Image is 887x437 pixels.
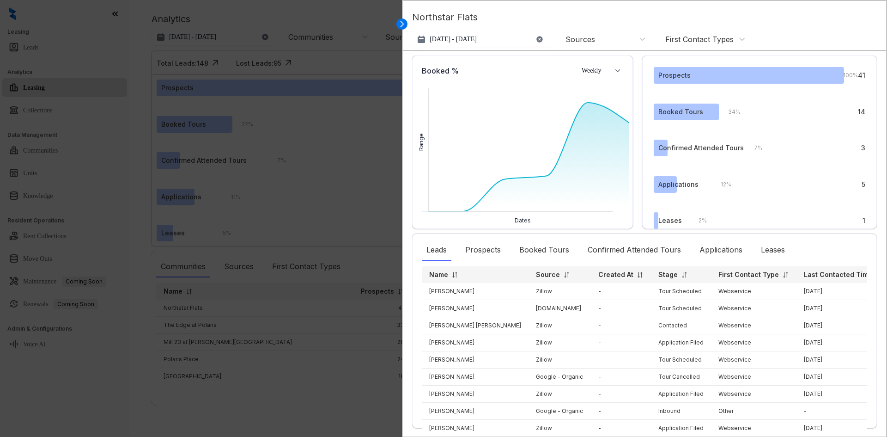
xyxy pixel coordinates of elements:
[422,403,529,420] td: [PERSON_NAME]
[681,271,688,278] img: sorting
[422,334,529,351] td: [PERSON_NAME]
[711,386,796,403] td: Webservice
[422,351,529,369] td: [PERSON_NAME]
[422,240,451,261] div: Leads
[422,386,529,403] td: [PERSON_NAME]
[536,270,560,279] p: Source
[576,62,628,79] button: Weekly
[529,351,591,369] td: Zillow
[711,351,796,369] td: Webservice
[658,215,682,226] div: Leases
[651,369,711,386] td: Tour Cancelled
[422,369,529,386] td: [PERSON_NAME]
[756,240,790,261] div: Leases
[429,270,448,279] p: Name
[862,179,865,190] div: 5
[658,107,703,117] div: Booked Tours
[711,179,731,190] div: 12 %
[651,386,711,403] td: Application Filed
[711,300,796,317] td: Webservice
[417,61,463,81] div: Booked %
[804,270,872,279] p: Last Contacted Time
[565,34,595,44] div: Sources
[658,179,699,190] div: Applications
[665,34,734,44] div: First Contact Types
[858,70,865,80] div: 41
[422,317,529,334] td: [PERSON_NAME] [PERSON_NAME]
[719,107,741,117] div: 34 %
[529,369,591,386] td: Google - Organic
[711,420,796,437] td: Webservice
[583,240,686,261] div: Confirmed Attended Tours
[651,317,711,334] td: Contacted
[412,10,877,31] p: Northstar Flats
[689,215,707,226] div: 2 %
[422,283,529,300] td: [PERSON_NAME]
[430,35,477,44] p: [DATE] - [DATE]
[529,317,591,334] td: Zillow
[651,420,711,437] td: Application Filed
[651,334,711,351] td: Application Filed
[461,240,505,261] div: Prospects
[591,420,651,437] td: -
[718,270,779,279] p: First Contact Type
[515,240,574,261] div: Booked Tours
[711,369,796,386] td: Webservice
[417,216,628,225] div: Dates
[658,270,678,279] p: Stage
[711,283,796,300] td: Webservice
[529,420,591,437] td: Zillow
[417,133,425,151] div: Range
[591,403,651,420] td: -
[422,300,529,317] td: [PERSON_NAME]
[637,271,644,278] img: sorting
[422,420,529,437] td: [PERSON_NAME]
[711,403,796,420] td: Other
[591,369,651,386] td: -
[711,317,796,334] td: Webservice
[651,283,711,300] td: Tour Scheduled
[658,70,691,80] div: Prospects
[745,143,763,153] div: 7 %
[591,300,651,317] td: -
[598,270,633,279] p: Created At
[695,240,747,261] div: Applications
[412,31,551,48] button: [DATE] - [DATE]
[451,271,458,278] img: sorting
[582,66,610,75] span: Weekly
[834,70,858,80] div: 100 %
[651,300,711,317] td: Tour Scheduled
[651,403,711,420] td: Inbound
[529,403,591,420] td: Google - Organic
[563,271,570,278] img: sorting
[658,143,744,153] div: Confirmed Attended Tours
[529,386,591,403] td: Zillow
[651,351,711,369] td: Tour Scheduled
[863,215,865,226] div: 1
[529,283,591,300] td: Zillow
[591,334,651,351] td: -
[591,351,651,369] td: -
[591,386,651,403] td: -
[591,317,651,334] td: -
[858,107,865,117] div: 14
[529,334,591,351] td: Zillow
[529,300,591,317] td: [DOMAIN_NAME]
[591,283,651,300] td: -
[711,334,796,351] td: Webservice
[861,143,865,153] div: 3
[782,271,789,278] img: sorting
